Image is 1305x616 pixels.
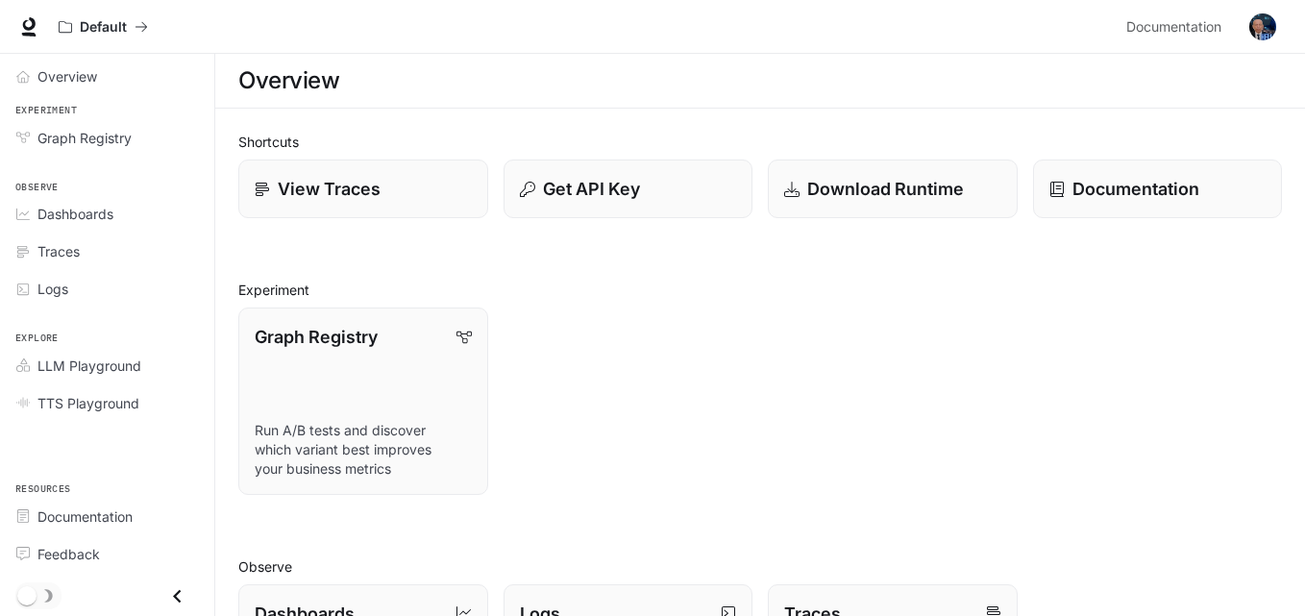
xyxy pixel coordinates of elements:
span: Documentation [37,506,133,527]
p: Get API Key [543,176,640,202]
span: LLM Playground [37,356,141,376]
a: Feedback [8,537,207,571]
p: Graph Registry [255,324,378,350]
button: Close drawer [156,577,199,616]
button: Get API Key [504,160,753,218]
p: Download Runtime [807,176,964,202]
a: Graph Registry [8,121,207,155]
p: Run A/B tests and discover which variant best improves your business metrics [255,421,472,479]
span: Feedback [37,544,100,564]
a: Traces [8,234,207,268]
a: View Traces [238,160,488,218]
p: Documentation [1072,176,1199,202]
span: Logs [37,279,68,299]
a: Documentation [8,500,207,533]
span: Dashboards [37,204,113,224]
button: User avatar [1243,8,1282,46]
h2: Shortcuts [238,132,1282,152]
a: Graph RegistryRun A/B tests and discover which variant best improves your business metrics [238,308,488,495]
span: Overview [37,66,97,86]
h2: Experiment [238,280,1282,300]
a: Logs [8,272,207,306]
a: LLM Playground [8,349,207,382]
span: TTS Playground [37,393,139,413]
p: Default [80,19,127,36]
span: Documentation [1126,15,1221,39]
a: Overview [8,60,207,93]
span: Dark mode toggle [17,584,37,605]
span: Graph Registry [37,128,132,148]
span: Traces [37,241,80,261]
a: Dashboards [8,197,207,231]
a: TTS Playground [8,386,207,420]
img: User avatar [1249,13,1276,40]
a: Documentation [1119,8,1236,46]
p: View Traces [278,176,381,202]
a: Download Runtime [768,160,1018,218]
a: Documentation [1033,160,1283,218]
h1: Overview [238,62,339,100]
button: All workspaces [50,8,157,46]
h2: Observe [238,556,1282,577]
